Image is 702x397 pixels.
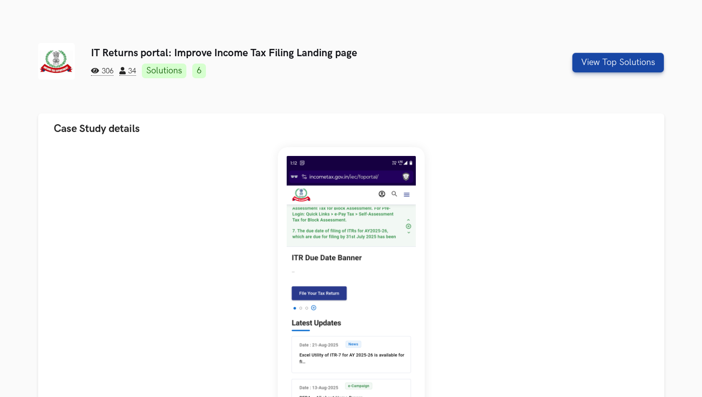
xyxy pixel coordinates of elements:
[91,47,505,59] h3: IT Returns portal: Improve Income Tax Filing Landing page
[192,64,206,78] a: 6
[91,67,113,76] span: 306
[38,113,664,144] button: Case Study details
[572,53,664,72] button: View Top Solutions
[54,122,140,135] span: Case Study details
[38,43,75,80] img: IT Returns portal logo
[119,67,136,76] span: 34
[142,64,186,78] a: Solutions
